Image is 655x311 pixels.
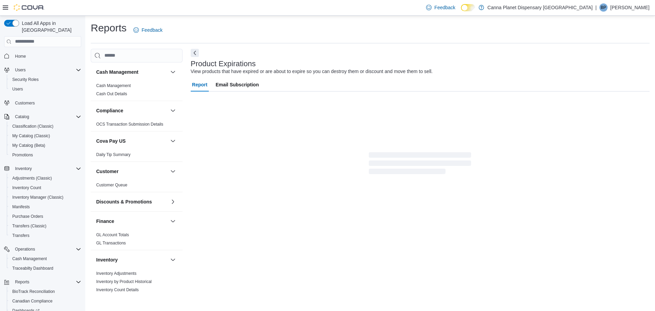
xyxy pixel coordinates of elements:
button: Customers [1,98,84,108]
h3: Product Expirations [191,60,256,68]
button: BioTrack Reconciliation [7,287,84,296]
button: Inventory [96,256,168,263]
button: My Catalog (Beta) [7,141,84,150]
span: My Catalog (Classic) [10,132,81,140]
a: My Catalog (Classic) [10,132,53,140]
a: Inventory Count Details [96,287,139,292]
button: Finance [169,217,177,225]
span: Catalog [12,113,81,121]
span: Email Subscription [216,78,259,91]
span: Security Roles [10,75,81,84]
span: Inventory Manager (Classic) [12,195,63,200]
span: Promotions [12,152,33,158]
span: Users [15,67,26,73]
a: Canadian Compliance [10,297,55,305]
span: Reports [12,278,81,286]
span: Classification (Classic) [12,124,54,129]
span: Inventory [12,165,81,173]
a: Classification (Classic) [10,122,56,130]
button: Manifests [7,202,84,212]
span: Adjustments (Classic) [12,175,52,181]
button: Security Roles [7,75,84,84]
button: Operations [1,244,84,254]
a: Transfers [10,231,32,240]
span: Users [10,85,81,93]
span: Purchase Orders [12,214,43,219]
span: Promotions [10,151,81,159]
p: Canna Planet Dispensary [GEOGRAPHIC_DATA] [487,3,593,12]
span: Operations [12,245,81,253]
a: Cash Out Details [96,91,127,96]
button: Compliance [96,107,168,114]
button: Reports [12,278,32,286]
button: Home [1,51,84,61]
button: Inventory Count [7,183,84,193]
a: Cash Management [10,255,49,263]
button: Catalog [12,113,32,121]
span: Security Roles [12,77,39,82]
span: Loading [369,154,471,175]
span: Cash Management [12,256,47,261]
span: Inventory Count [10,184,81,192]
button: Finance [96,218,168,225]
button: Catalog [1,112,84,122]
div: View products that have expired or are about to expire so you can destroy them or discount and mo... [191,68,433,75]
input: Dark Mode [461,4,475,11]
span: Transfers [10,231,81,240]
span: Feedback [142,27,162,33]
button: Next [191,49,199,57]
button: Discounts & Promotions [96,198,168,205]
button: Compliance [169,107,177,115]
span: Traceabilty Dashboard [10,264,81,272]
button: Adjustments (Classic) [7,173,84,183]
a: Adjustments (Classic) [10,174,55,182]
a: Cash Management [96,83,131,88]
button: My Catalog (Classic) [7,131,84,141]
span: Canadian Compliance [12,298,53,304]
span: Classification (Classic) [10,122,81,130]
a: Daily Tip Summary [96,152,131,157]
a: Purchase Orders [10,212,46,221]
button: Customer [96,168,168,175]
a: Home [12,52,29,60]
span: Home [12,52,81,60]
p: | [595,3,597,12]
span: Adjustments (Classic) [10,174,81,182]
span: Users [12,86,23,92]
span: Catalog [15,114,29,119]
a: OCS Transaction Submission Details [96,122,163,127]
a: Security Roles [10,75,41,84]
span: Inventory [15,166,32,171]
span: Feedback [434,4,455,11]
button: Discounts & Promotions [169,198,177,206]
a: Users [10,85,26,93]
a: Inventory Count [10,184,44,192]
div: Customer [91,181,183,192]
a: Inventory On Hand by Package [96,296,153,300]
a: Feedback [423,1,458,14]
a: BioTrack Reconciliation [10,287,58,296]
span: Transfers (Classic) [10,222,81,230]
p: [PERSON_NAME] [610,3,650,12]
span: Cash Out Details [96,91,127,97]
a: GL Account Totals [96,232,129,237]
a: My Catalog (Beta) [10,141,48,150]
span: Traceabilty Dashboard [12,266,53,271]
span: GL Account Totals [96,232,129,238]
span: Customer Queue [96,182,127,188]
span: BioTrack Reconciliation [10,287,81,296]
button: Transfers [7,231,84,240]
button: Cash Management [96,69,168,75]
button: Users [1,65,84,75]
h3: Cova Pay US [96,138,126,144]
button: Cova Pay US [96,138,168,144]
button: Cash Management [7,254,84,264]
a: GL Transactions [96,241,126,245]
a: Transfers (Classic) [10,222,49,230]
span: Operations [15,246,35,252]
span: BP [601,3,606,12]
span: BioTrack Reconciliation [12,289,55,294]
